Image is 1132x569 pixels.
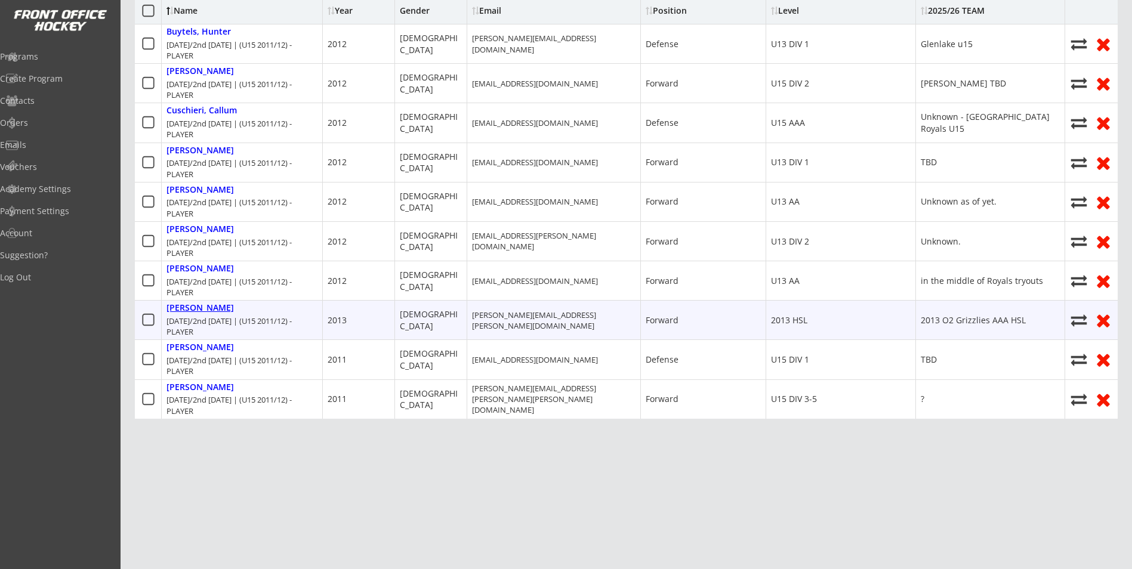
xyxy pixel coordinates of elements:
[13,10,107,32] img: FOH%20White%20Logo%20Transparent.png
[1094,74,1113,92] button: Remove from roster (no refund)
[646,117,678,129] div: Defense
[921,196,997,208] div: Unknown as of yet.
[328,78,347,89] div: 2012
[921,78,1006,89] div: [PERSON_NAME] TBD
[921,236,961,248] div: Unknown.
[166,224,234,234] div: [PERSON_NAME]
[472,276,598,286] div: [EMAIL_ADDRESS][DOMAIN_NAME]
[400,348,462,371] div: [DEMOGRAPHIC_DATA]
[400,32,462,55] div: [DEMOGRAPHIC_DATA]
[166,106,237,116] div: Cuschieri, Callum
[1070,312,1088,328] button: Move player
[328,354,347,366] div: 2011
[771,7,878,15] div: Level
[166,157,317,179] div: [DATE]/2nd [DATE] | (U15 2011/12) - PLAYER
[166,394,317,416] div: [DATE]/2nd [DATE] | (U15 2011/12) - PLAYER
[771,78,809,89] div: U15 DIV 2
[328,117,347,129] div: 2012
[166,197,317,218] div: [DATE]/2nd [DATE] | (U15 2011/12) - PLAYER
[166,342,234,352] div: [PERSON_NAME]
[646,314,678,326] div: Forward
[646,38,678,50] div: Defense
[400,72,462,95] div: [DEMOGRAPHIC_DATA]
[166,146,234,156] div: [PERSON_NAME]
[1094,271,1113,290] button: Remove from roster (no refund)
[771,196,800,208] div: U13 AA
[166,316,317,337] div: [DATE]/2nd [DATE] | (U15 2011/12) - PLAYER
[400,111,462,134] div: [DEMOGRAPHIC_DATA]
[1094,232,1113,251] button: Remove from roster (no refund)
[646,196,678,208] div: Forward
[472,196,598,207] div: [EMAIL_ADDRESS][DOMAIN_NAME]
[646,7,753,15] div: Position
[166,39,317,61] div: [DATE]/2nd [DATE] | (U15 2011/12) - PLAYER
[166,7,264,15] div: Name
[921,111,1060,134] div: Unknown - [GEOGRAPHIC_DATA] Royals U15
[472,310,635,331] div: [PERSON_NAME][EMAIL_ADDRESS][PERSON_NAME][DOMAIN_NAME]
[1070,75,1088,91] button: Move player
[646,156,678,168] div: Forward
[921,314,1026,326] div: 2013 O2 Grizzlies AAA HSL
[400,308,462,332] div: [DEMOGRAPHIC_DATA]
[400,151,462,174] div: [DEMOGRAPHIC_DATA]
[921,7,985,15] div: 2025/26 TEAM
[472,383,635,416] div: [PERSON_NAME][EMAIL_ADDRESS][PERSON_NAME][PERSON_NAME][DOMAIN_NAME]
[166,27,231,37] div: Buytels, Hunter
[646,275,678,287] div: Forward
[1094,193,1113,211] button: Remove from roster (no refund)
[166,79,317,100] div: [DATE]/2nd [DATE] | (U15 2011/12) - PLAYER
[1070,115,1088,131] button: Move player
[328,7,390,15] div: Year
[166,185,234,195] div: [PERSON_NAME]
[472,157,598,168] div: [EMAIL_ADDRESS][DOMAIN_NAME]
[472,117,598,128] div: [EMAIL_ADDRESS][DOMAIN_NAME]
[472,230,635,252] div: [EMAIL_ADDRESS][PERSON_NAME][DOMAIN_NAME]
[166,303,234,313] div: [PERSON_NAME]
[400,388,462,411] div: [DEMOGRAPHIC_DATA]
[771,38,809,50] div: U13 DIV 1
[771,275,800,287] div: U13 AA
[328,314,347,326] div: 2013
[1070,194,1088,210] button: Move player
[771,236,809,248] div: U13 DIV 2
[400,230,462,253] div: [DEMOGRAPHIC_DATA]
[166,118,317,140] div: [DATE]/2nd [DATE] | (U15 2011/12) - PLAYER
[328,38,347,50] div: 2012
[1094,350,1113,369] button: Remove from roster (no refund)
[328,275,347,287] div: 2012
[1070,154,1088,171] button: Move player
[1094,390,1113,409] button: Remove from roster (no refund)
[646,236,678,248] div: Forward
[1070,351,1088,367] button: Move player
[328,156,347,168] div: 2012
[1070,233,1088,249] button: Move player
[921,354,937,366] div: TBD
[646,393,678,405] div: Forward
[328,393,347,405] div: 2011
[1094,113,1113,132] button: Remove from roster (no refund)
[771,354,809,366] div: U15 DIV 1
[328,236,347,248] div: 2012
[646,78,678,89] div: Forward
[1094,153,1113,172] button: Remove from roster (no refund)
[166,355,317,376] div: [DATE]/2nd [DATE] | (U15 2011/12) - PLAYER
[472,354,598,365] div: [EMAIL_ADDRESS][DOMAIN_NAME]
[771,156,809,168] div: U13 DIV 1
[1070,36,1088,52] button: Move player
[771,314,807,326] div: 2013 HSL
[921,393,924,405] div: ?
[646,354,678,366] div: Defense
[328,196,347,208] div: 2012
[771,117,805,129] div: U15 AAA
[1070,391,1088,407] button: Move player
[771,393,817,405] div: U15 DIV 3-5
[921,156,937,168] div: TBD
[1070,273,1088,289] button: Move player
[1094,311,1113,329] button: Remove from roster (no refund)
[472,7,579,15] div: Email
[921,38,973,50] div: Glenlake u15
[166,382,234,392] div: [PERSON_NAME]
[400,269,462,292] div: [DEMOGRAPHIC_DATA]
[400,190,462,214] div: [DEMOGRAPHIC_DATA]
[166,237,317,258] div: [DATE]/2nd [DATE] | (U15 2011/12) - PLAYER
